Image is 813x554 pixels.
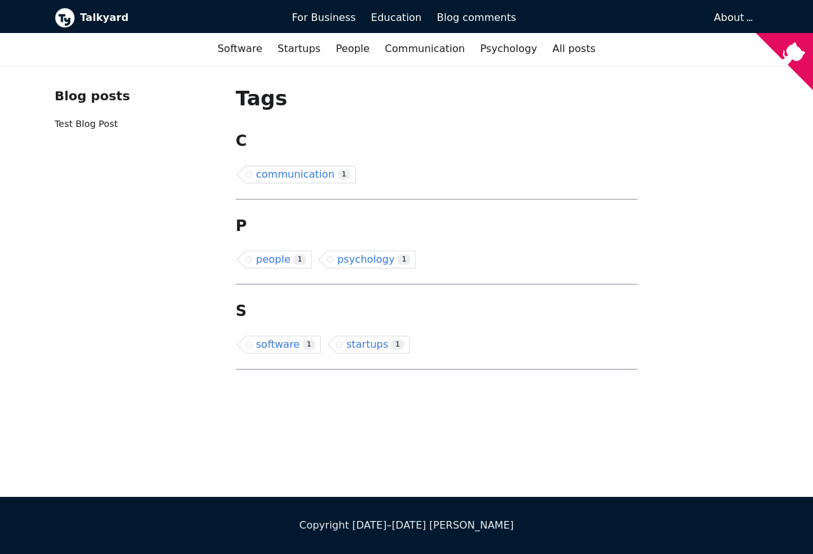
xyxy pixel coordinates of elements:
[398,254,410,265] span: 1
[377,38,473,60] a: Communication
[292,11,356,23] span: For Business
[55,119,118,129] a: Test Blog Post
[371,11,422,23] span: Education
[437,11,516,23] span: Blog comments
[284,7,363,29] a: For Business
[336,336,410,353] a: startups1
[236,216,638,235] h2: P
[55,86,215,107] div: Blog posts
[545,38,603,60] a: All posts
[363,7,429,29] a: Education
[429,7,524,29] a: Blog comments
[327,251,416,268] a: psychology1
[210,38,270,60] a: Software
[55,8,274,28] a: Talkyard logoTalkyard
[714,11,751,23] a: About
[246,251,312,268] a: people1
[246,336,321,353] a: software1
[338,169,351,180] span: 1
[80,10,274,26] b: Talkyard
[391,340,404,350] span: 1
[270,38,328,60] a: Startups
[55,86,215,142] nav: Blog recent posts navigation
[236,131,638,150] h2: C
[246,166,356,183] a: communication1
[236,86,638,111] h1: Tags
[328,38,377,60] a: People
[473,38,545,60] a: Psychology
[55,517,758,534] div: Copyright [DATE]–[DATE] [PERSON_NAME]
[55,8,75,28] img: Talkyard logo
[236,301,638,320] h2: S
[303,340,316,350] span: 1
[293,254,306,265] span: 1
